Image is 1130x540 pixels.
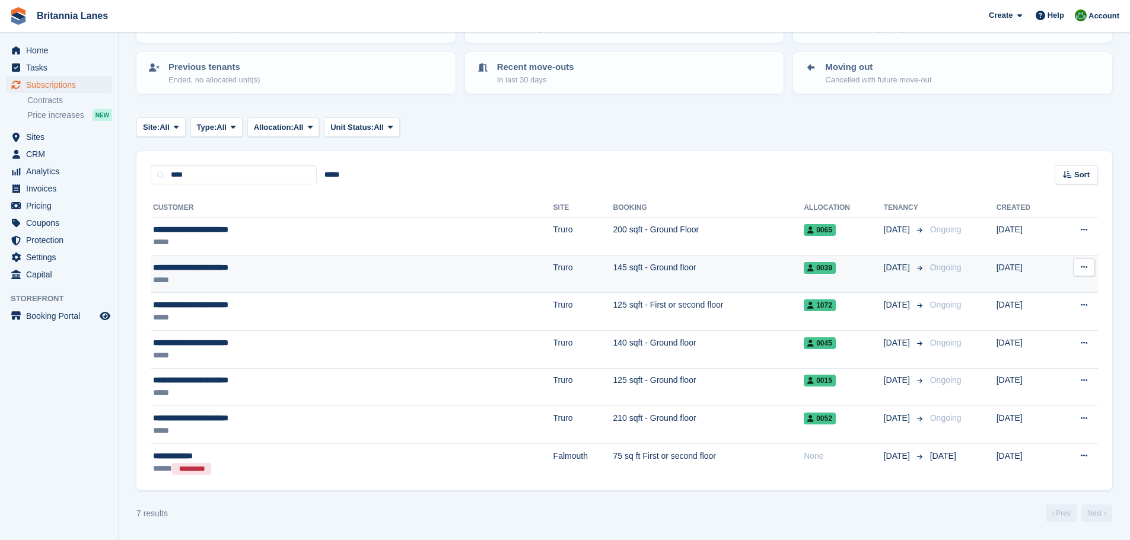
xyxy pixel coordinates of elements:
[613,255,804,293] td: 145 sqft - Ground floor
[6,249,112,266] a: menu
[6,146,112,162] a: menu
[27,110,84,121] span: Price increases
[26,59,97,76] span: Tasks
[26,163,97,180] span: Analytics
[168,74,260,86] p: Ended, no allocated unit(s)
[804,413,836,424] span: 0052
[136,507,168,520] div: 7 results
[26,232,97,248] span: Protection
[930,375,962,385] span: Ongoing
[26,76,97,93] span: Subscriptions
[143,122,160,133] span: Site:
[804,337,836,349] span: 0045
[989,9,1013,21] span: Create
[26,308,97,324] span: Booking Portal
[1048,9,1064,21] span: Help
[217,122,227,133] span: All
[26,42,97,59] span: Home
[825,74,931,86] p: Cancelled with future move-out
[804,224,836,236] span: 0065
[6,308,112,324] a: menu
[997,293,1055,331] td: [DATE]
[930,300,962,309] span: Ongoing
[804,450,884,462] div: None
[997,443,1055,481] td: [DATE]
[98,309,112,323] a: Preview store
[553,255,613,293] td: Truro
[247,117,320,137] button: Allocation: All
[930,451,956,461] span: [DATE]
[27,108,112,122] a: Price increases NEW
[804,199,884,218] th: Allocation
[1043,504,1115,522] nav: Page
[804,262,836,274] span: 0039
[997,199,1055,218] th: Created
[613,368,804,406] td: 125 sqft - Ground floor
[997,218,1055,255] td: [DATE]
[27,95,112,106] a: Contracts
[553,199,613,218] th: Site
[294,122,304,133] span: All
[138,53,454,92] a: Previous tenants Ended, no allocated unit(s)
[497,74,574,86] p: In last 30 days
[6,42,112,59] a: menu
[884,299,912,311] span: [DATE]
[197,122,217,133] span: Type:
[151,199,553,218] th: Customer
[497,60,574,74] p: Recent move-outs
[466,53,783,92] a: Recent move-outs In last 30 days
[553,443,613,481] td: Falmouth
[553,330,613,368] td: Truro
[553,218,613,255] td: Truro
[884,450,912,462] span: [DATE]
[997,406,1055,444] td: [DATE]
[168,60,260,74] p: Previous tenants
[613,330,804,368] td: 140 sqft - Ground floor
[884,199,925,218] th: Tenancy
[930,413,962,423] span: Ongoing
[930,263,962,272] span: Ongoing
[613,199,804,218] th: Booking
[26,249,97,266] span: Settings
[254,122,294,133] span: Allocation:
[6,215,112,231] a: menu
[553,368,613,406] td: Truro
[997,255,1055,293] td: [DATE]
[6,266,112,283] a: menu
[884,412,912,424] span: [DATE]
[884,261,912,274] span: [DATE]
[190,117,243,137] button: Type: All
[26,180,97,197] span: Invoices
[613,406,804,444] td: 210 sqft - Ground floor
[26,266,97,283] span: Capital
[32,6,113,25] a: Britannia Lanes
[613,293,804,331] td: 125 sqft - First or second floor
[6,197,112,214] a: menu
[6,76,112,93] a: menu
[6,129,112,145] a: menu
[26,146,97,162] span: CRM
[6,232,112,248] a: menu
[6,59,112,76] a: menu
[6,163,112,180] a: menu
[804,299,836,311] span: 1072
[1074,169,1090,181] span: Sort
[553,406,613,444] td: Truro
[884,223,912,236] span: [DATE]
[884,374,912,386] span: [DATE]
[804,375,836,386] span: 0015
[1046,504,1077,522] a: Previous
[997,368,1055,406] td: [DATE]
[613,443,804,481] td: 75 sq ft First or second floor
[26,129,97,145] span: Sites
[1081,504,1112,522] a: Next
[160,122,170,133] span: All
[26,197,97,214] span: Pricing
[930,338,962,347] span: Ongoing
[324,117,399,137] button: Unit Status: All
[374,122,384,133] span: All
[1075,9,1087,21] img: Matt Lane
[11,293,118,305] span: Storefront
[553,293,613,331] td: Truro
[93,109,112,121] div: NEW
